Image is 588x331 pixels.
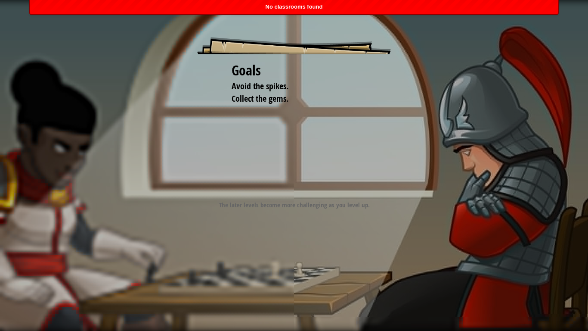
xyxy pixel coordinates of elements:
div: Goals [232,61,356,81]
p: The later levels become more challenging as you level up. [208,200,381,209]
span: Avoid the spikes. [232,80,288,92]
li: Avoid the spikes. [221,80,354,93]
span: Collect the gems. [232,93,288,104]
li: Collect the gems. [221,93,354,105]
span: No classrooms found [266,3,323,10]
